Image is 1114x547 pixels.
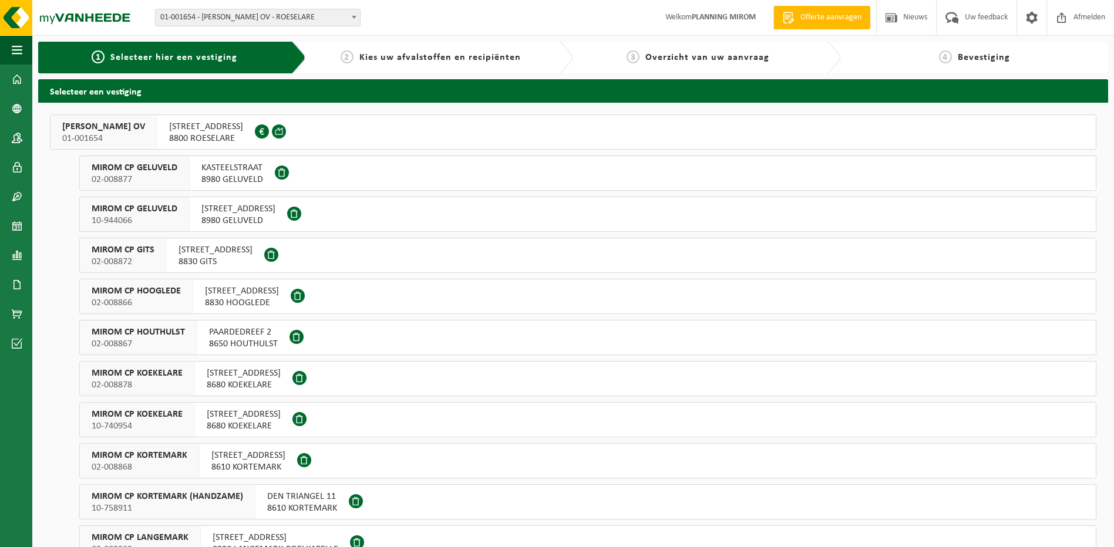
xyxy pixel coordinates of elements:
span: DEN TRIANGEL 11 [267,491,337,502]
span: MIROM CP KORTEMARK (HANDZAME) [92,491,243,502]
span: MIROM CP HOUTHULST [92,326,185,338]
span: 01-001654 - MIROM ROESELARE OV - ROESELARE [155,9,361,26]
span: 02-008868 [92,461,187,473]
span: 8800 ROESELARE [169,133,243,144]
span: Selecteer hier een vestiging [110,53,237,62]
span: [STREET_ADDRESS] [201,203,275,215]
button: MIROM CP KORTEMARK (HANDZAME) 10-758911 DEN TRIANGEL 118610 KORTEMARK [79,484,1096,519]
span: 8830 HOOGLEDE [205,297,279,309]
span: KASTEELSTRAAT [201,162,263,174]
span: [STREET_ADDRESS] [207,367,281,379]
span: 4 [939,50,952,63]
span: MIROM CP HOOGLEDE [92,285,181,297]
span: 02-008878 [92,379,183,391]
span: [STREET_ADDRESS] [179,244,253,256]
span: 8680 KOEKELARE [207,379,281,391]
span: MIROM CP KOEKELARE [92,367,183,379]
span: [STREET_ADDRESS] [207,408,281,420]
span: 02-008872 [92,256,154,268]
span: 8610 KORTEMARK [211,461,285,473]
span: 8830 GITS [179,256,253,268]
span: MIROM CP GELUVELD [92,203,177,215]
span: Bevestiging [958,53,1010,62]
button: MIROM CP HOOGLEDE 02-008866 [STREET_ADDRESS]8830 HOOGLEDE [79,279,1096,314]
button: MIROM CP HOUTHULST 02-008867 PAARDEDREEF 28650 HOUTHULST [79,320,1096,355]
span: Overzicht van uw aanvraag [645,53,769,62]
span: MIROM CP KOEKELARE [92,408,183,420]
span: 02-008866 [92,297,181,309]
span: MIROM CP GELUVELD [92,162,177,174]
span: [STREET_ADDRESS] [205,285,279,297]
span: 8610 KORTEMARK [267,502,337,514]
span: [PERSON_NAME] OV [62,121,145,133]
span: MIROM CP GITS [92,244,154,256]
span: 8980 GELUVELD [201,174,263,185]
button: MIROM CP KOEKELARE 02-008878 [STREET_ADDRESS]8680 KOEKELARE [79,361,1096,396]
span: 8650 HOUTHULST [209,338,278,350]
span: MIROM CP LANGEMARK [92,532,189,543]
span: 1 [92,50,105,63]
span: MIROM CP KORTEMARK [92,450,187,461]
span: 2 [341,50,354,63]
span: 10-758911 [92,502,243,514]
span: 02-008877 [92,174,177,185]
a: Offerte aanvragen [773,6,870,29]
span: Offerte aanvragen [797,12,864,23]
button: MIROM CP GELUVELD 02-008877 KASTEELSTRAAT8980 GELUVELD [79,156,1096,191]
span: [STREET_ADDRESS] [169,121,243,133]
span: 10-944066 [92,215,177,227]
span: [STREET_ADDRESS] [213,532,338,543]
span: [STREET_ADDRESS] [211,450,285,461]
span: 8680 KOEKELARE [207,420,281,432]
span: 3 [627,50,640,63]
span: 8980 GELUVELD [201,215,275,227]
strong: PLANNING MIROM [692,13,756,22]
span: Kies uw afvalstoffen en recipiënten [359,53,521,62]
span: 01-001654 [62,133,145,144]
button: MIROM CP KORTEMARK 02-008868 [STREET_ADDRESS]8610 KORTEMARK [79,443,1096,478]
span: 01-001654 - MIROM ROESELARE OV - ROESELARE [156,9,360,26]
button: MIROM CP GELUVELD 10-944066 [STREET_ADDRESS]8980 GELUVELD [79,197,1096,232]
h2: Selecteer een vestiging [38,79,1108,102]
span: 02-008867 [92,338,185,350]
span: PAARDEDREEF 2 [209,326,278,338]
button: MIROM CP GITS 02-008872 [STREET_ADDRESS]8830 GITS [79,238,1096,273]
button: [PERSON_NAME] OV 01-001654 [STREET_ADDRESS]8800 ROESELARE [50,114,1096,150]
button: MIROM CP KOEKELARE 10-740954 [STREET_ADDRESS]8680 KOEKELARE [79,402,1096,437]
span: 10-740954 [92,420,183,432]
